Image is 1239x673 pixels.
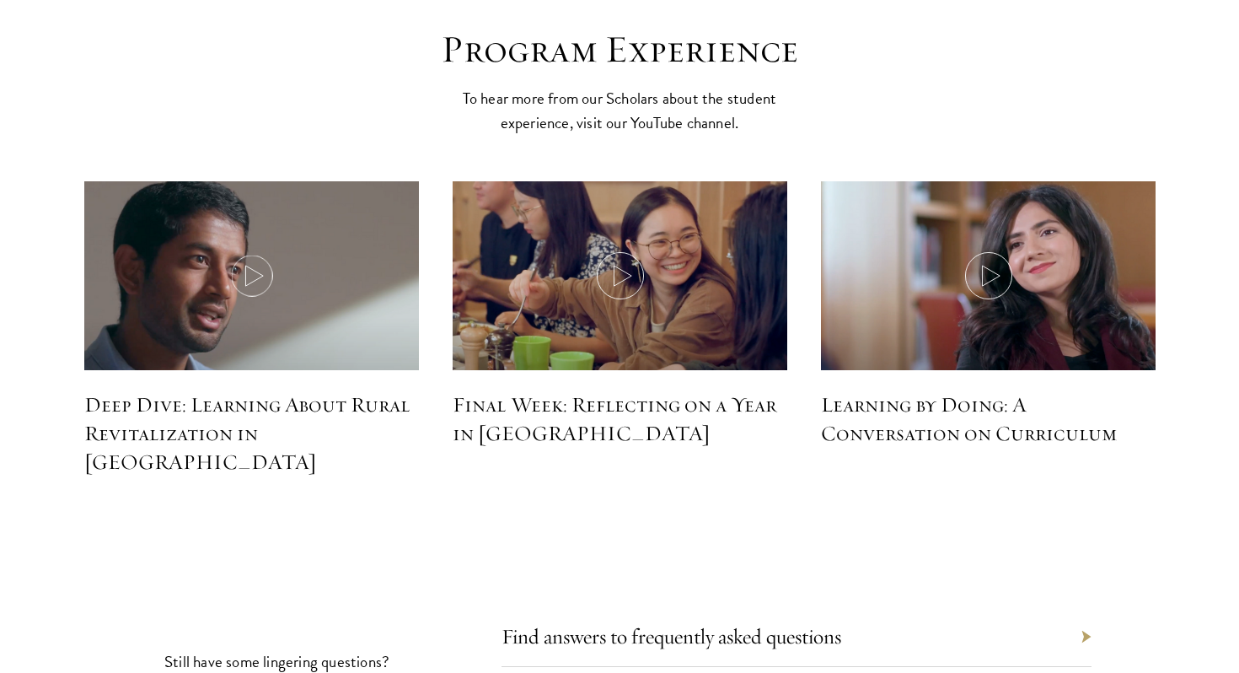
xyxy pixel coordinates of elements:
[455,86,784,135] p: To hear more from our Scholars about the student experience, visit our YouTube channel.
[821,390,1156,448] h5: Learning by Doing: A Conversation on Curriculum
[501,623,841,649] a: Find answers to frequently asked questions
[453,390,787,448] h5: Final Week: Reflecting on a Year in [GEOGRAPHIC_DATA]
[358,26,881,73] h3: Program Experience
[84,390,419,476] h5: Deep Dive: Learning About Rural Revitalization in [GEOGRAPHIC_DATA]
